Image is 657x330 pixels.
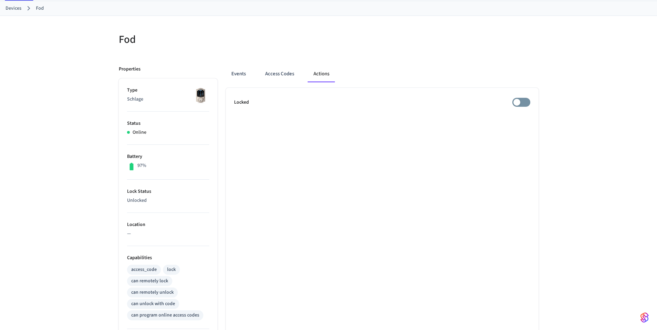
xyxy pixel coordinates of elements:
[119,66,141,73] p: Properties
[127,120,209,127] p: Status
[127,254,209,262] p: Capabilities
[119,32,325,47] h5: Fod
[127,87,209,94] p: Type
[131,312,199,319] div: can program online access codes
[131,266,157,273] div: access_code
[6,5,21,12] a: Devices
[308,66,335,82] button: Actions
[192,87,209,104] img: Schlage Sense Smart Deadbolt with Camelot Trim, Front
[226,66,251,82] button: Events
[131,277,168,285] div: can remotely lock
[127,188,209,195] p: Lock Status
[167,266,176,273] div: lock
[226,66,539,82] div: ant example
[131,289,174,296] div: can remotely unlock
[127,197,209,204] p: Unlocked
[640,312,649,323] img: SeamLogoGradient.69752ec5.svg
[260,66,300,82] button: Access Codes
[133,129,146,136] p: Online
[36,5,44,12] a: Fod
[127,230,209,237] p: —
[127,221,209,228] p: Location
[127,153,209,160] p: Battery
[127,96,209,103] p: Schlage
[234,99,249,106] p: Locked
[137,162,146,169] p: 97%
[131,300,175,308] div: can unlock with code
